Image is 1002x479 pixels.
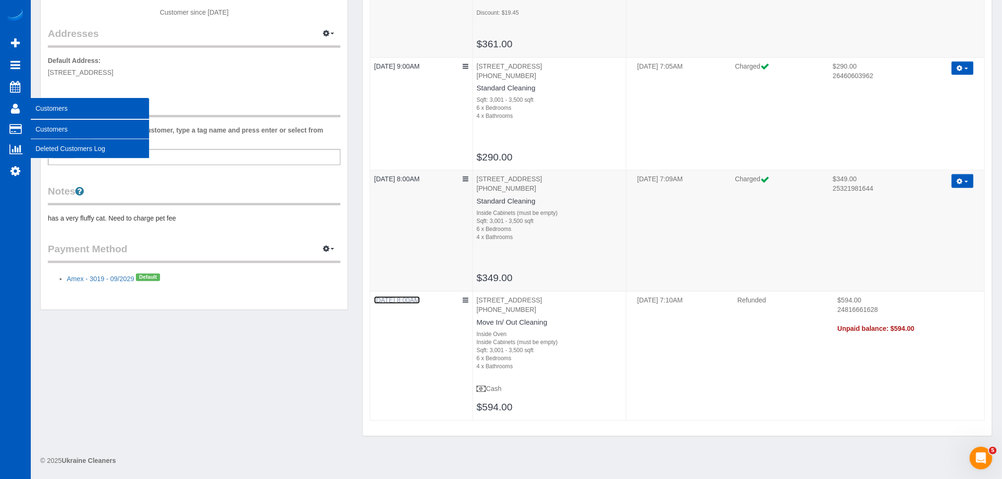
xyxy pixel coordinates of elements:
span: 5 [989,447,997,454]
td: Charge Label [728,62,825,90]
div: © 2025 [40,456,993,465]
td: Transaction [626,292,985,421]
h4: Move In/ Out Cleaning [477,319,622,327]
td: Description [473,170,626,292]
div: Sqft: 3,001 - 3,500 sqft [477,96,622,104]
a: Customers [31,120,149,139]
td: Description [473,57,626,170]
div: Inside Cabinets (must be empty) [477,209,622,217]
a: [DATE] 8:00AM [374,175,420,183]
td: Description [473,292,626,421]
b: Unpaid balance: $594.00 [838,325,915,332]
td: Transaction [626,57,985,170]
div: Inside Oven [477,330,622,338]
td: Transaction [626,170,985,292]
td: Service Date [370,170,473,292]
td: Charged Date [630,295,730,324]
td: Charge Label [728,174,825,203]
span: [STREET_ADDRESS] [48,69,113,76]
td: Charge Amount, Transaction Id [826,174,923,203]
td: Charged Date [630,62,728,90]
td: Service Date [370,57,473,170]
span: Customer since [DATE] [160,9,229,16]
div: 6 x Bedrooms [477,355,622,363]
div: 6 x Bedrooms [477,225,622,233]
small: Discount: $19.45 [477,9,519,16]
div: Inside Cabinets (must be empty) [477,338,622,346]
h4: Standard Cleaning [477,197,622,205]
a: Deleted Customers Log [31,139,149,158]
div: 4 x Bathrooms [477,363,622,371]
div: 4 x Bathrooms [477,233,622,241]
legend: Tags [48,96,340,117]
div: Sqft: 3,001 - 3,500 sqft [477,217,622,225]
ul: Customers [31,119,149,159]
div: 4 x Bathrooms [477,112,622,120]
legend: Notes [48,184,340,205]
td: Charge Label [730,295,830,324]
h4: Standard Cleaning [477,84,622,92]
a: $594.00 [477,401,513,412]
p: [STREET_ADDRESS] [PHONE_NUMBER] [477,295,622,314]
span: Default [136,274,160,281]
a: $361.00 [477,38,513,49]
a: Amex - 3019 - 09/2029 [67,275,134,283]
td: Charge Amount, Transaction Id [826,62,923,90]
pre: has a very fluffy cat. Need to charge pet fee [48,213,340,223]
a: $349.00 [477,272,513,283]
td: Charged Date [630,174,728,203]
a: [DATE] 9:00AM [374,62,420,70]
div: 6 x Bedrooms [477,104,622,112]
a: [DATE] 8:00AM [374,296,420,304]
img: Automaid Logo [6,9,25,23]
p: [STREET_ADDRESS] [PHONE_NUMBER] [477,62,622,80]
label: To attach a special tag to this Customer, type a tag name and press enter or select from availabl... [48,125,340,144]
strong: Ukraine Cleaners [62,457,116,464]
p: Cash [477,384,622,393]
iframe: Intercom live chat [970,447,993,470]
p: [STREET_ADDRESS] [PHONE_NUMBER] [477,174,622,193]
td: Charge Amount, Transaction Id [831,295,930,324]
span: Customers [31,98,149,119]
label: Default Address: [48,56,101,65]
legend: Payment Method [48,242,340,263]
a: $290.00 [477,151,513,162]
td: Service Date [370,292,473,421]
div: Sqft: 3,001 - 3,500 sqft [477,346,622,355]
